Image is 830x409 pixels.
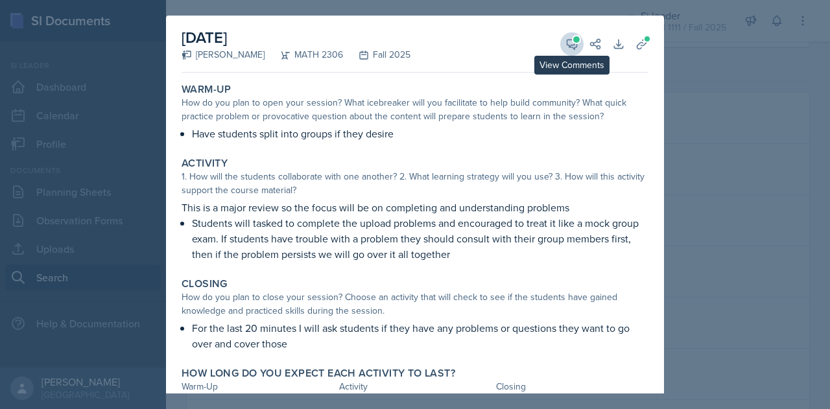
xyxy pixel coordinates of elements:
p: Have students split into groups if they desire [192,126,648,141]
div: Activity [339,380,492,393]
p: This is a major review so the focus will be on completing and understanding problems [182,200,648,215]
p: Students will tasked to complete the upload problems and encouraged to treat it like a mock group... [192,215,648,262]
label: Activity [182,157,228,170]
div: MATH 2306 [265,48,343,62]
h2: [DATE] [182,26,410,49]
div: How do you plan to open your session? What icebreaker will you facilitate to help build community... [182,96,648,123]
label: Warm-Up [182,83,231,96]
button: View Comments [560,32,584,56]
div: Fall 2025 [343,48,410,62]
div: Warm-Up [182,380,334,393]
div: Closing [496,380,648,393]
label: How long do you expect each activity to last? [182,367,455,380]
div: 1. How will the students collaborate with one another? 2. What learning strategy will you use? 3.... [182,170,648,197]
div: How do you plan to close your session? Choose an activity that will check to see if the students ... [182,290,648,318]
label: Closing [182,277,228,290]
p: For the last 20 minutes I will ask students if they have any problems or questions they want to g... [192,320,648,351]
div: [PERSON_NAME] [182,48,265,62]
